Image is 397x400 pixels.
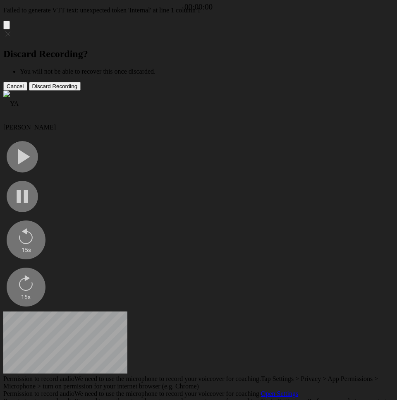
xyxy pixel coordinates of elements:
button: Cancel [3,82,27,91]
a: Open Settings [261,390,298,397]
span: Permission to record audio [3,375,74,382]
span: We need to use the microphone to record your voiceover for coaching. [74,390,261,397]
img: YA [3,91,19,117]
span: Tap Settings > Privacy > App Permissions > Microphone > turn on permission for your internet brow... [3,375,378,390]
span: Permission to record audio [3,390,74,397]
li: You will not be able to recover this once discarded. [20,68,394,75]
a: 00:00:00 [184,2,213,12]
button: Discard Recording [29,82,81,91]
p: Failed to generate VTT text: unexpected token 'Internal' at line 1 column 1 [3,7,394,14]
h2: Discard Recording? [3,48,394,60]
p: [PERSON_NAME] [3,124,394,131]
span: We need to use the microphone to record your voiceover for coaching. [74,375,261,382]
